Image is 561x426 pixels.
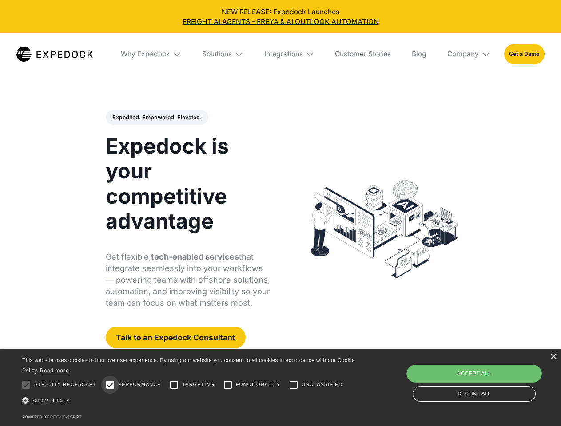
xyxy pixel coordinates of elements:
[202,50,232,59] div: Solutions
[106,134,271,233] h1: Expedock is your competitive advantage
[195,33,251,75] div: Solutions
[7,7,554,27] div: NEW RELEASE: Expedock Launches
[106,251,271,309] p: Get flexible, that integrate seamlessly into your workflows — powering teams with offshore soluti...
[302,381,342,388] span: Unclassified
[405,33,433,75] a: Blog
[236,381,280,388] span: Functionality
[22,395,358,407] div: Show details
[264,50,303,59] div: Integrations
[413,330,561,426] iframe: Chat Widget
[22,357,355,374] span: This website uses cookies to improve user experience. By using our website you consent to all coo...
[118,381,161,388] span: Performance
[151,252,239,261] strong: tech-enabled services
[440,33,497,75] div: Company
[34,381,97,388] span: Strictly necessary
[257,33,321,75] div: Integrations
[32,398,70,403] span: Show details
[504,44,545,64] a: Get a Demo
[182,381,214,388] span: Targeting
[7,17,554,27] a: FREIGHT AI AGENTS - FREYA & AI OUTLOOK AUTOMATION
[406,365,541,383] div: Accept all
[121,50,170,59] div: Why Expedock
[22,414,82,419] a: Powered by cookie-script
[106,327,246,348] a: Talk to an Expedock Consultant
[114,33,188,75] div: Why Expedock
[328,33,398,75] a: Customer Stories
[447,50,479,59] div: Company
[40,367,69,374] a: Read more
